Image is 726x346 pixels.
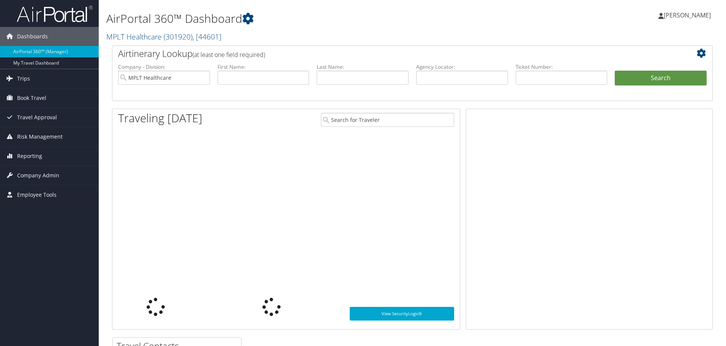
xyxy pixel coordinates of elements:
[17,127,63,146] span: Risk Management
[106,32,221,42] a: MPLT Healthcare
[193,32,221,42] span: , [ 44601 ]
[350,307,454,321] a: View SecurityLogic®
[17,88,46,107] span: Book Travel
[17,147,42,166] span: Reporting
[193,51,265,59] span: (at least one field required)
[658,4,718,27] a: [PERSON_NAME]
[17,185,57,204] span: Employee Tools
[118,110,202,126] h1: Traveling [DATE]
[416,63,508,71] label: Agency Locator:
[664,11,711,19] span: [PERSON_NAME]
[321,113,454,127] input: Search for Traveler
[164,32,193,42] span: ( 301920 )
[317,63,409,71] label: Last Name:
[106,11,515,27] h1: AirPortal 360™ Dashboard
[118,47,657,60] h2: Airtinerary Lookup
[17,166,59,185] span: Company Admin
[17,5,93,23] img: airportal-logo.png
[218,63,309,71] label: First Name:
[615,71,707,86] button: Search
[516,63,608,71] label: Ticket Number:
[118,63,210,71] label: Company - Division:
[17,27,48,46] span: Dashboards
[17,69,30,88] span: Trips
[17,108,57,127] span: Travel Approval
